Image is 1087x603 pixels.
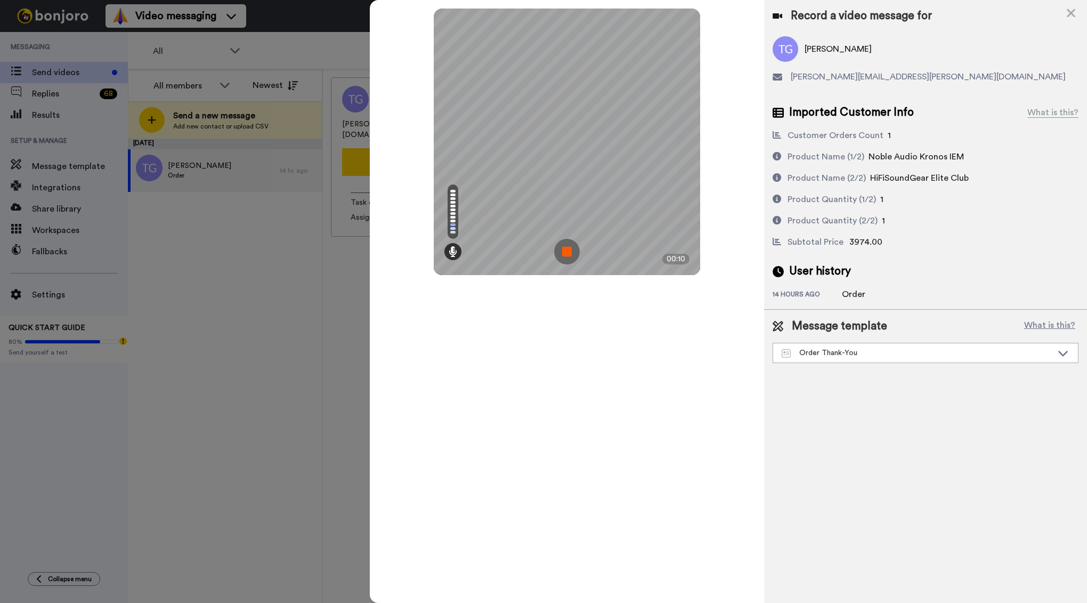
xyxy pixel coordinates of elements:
[842,288,895,301] div: Order
[788,214,878,227] div: Product Quantity (2/2)
[882,216,885,225] span: 1
[789,104,914,120] span: Imported Customer Info
[788,150,864,163] div: Product Name (1/2)
[788,172,866,184] div: Product Name (2/2)
[1027,106,1078,119] div: What is this?
[789,263,851,279] span: User history
[662,254,689,264] div: 00:10
[788,236,843,248] div: Subtotal Price
[870,174,969,182] span: HiFiSoundGear Elite Club
[773,290,842,301] div: 14 hours ago
[880,195,883,204] span: 1
[782,348,1052,358] div: Order Thank-You
[869,152,964,161] span: Noble Audio Kronos IEM
[888,131,891,140] span: 1
[849,238,882,246] span: 3974.00
[554,239,580,264] img: ic_record_stop.svg
[1021,318,1078,334] button: What is this?
[782,349,791,358] img: Message-temps.svg
[788,129,883,142] div: Customer Orders Count
[792,318,887,334] span: Message template
[788,193,876,206] div: Product Quantity (1/2)
[791,70,1066,83] span: [PERSON_NAME][EMAIL_ADDRESS][PERSON_NAME][DOMAIN_NAME]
